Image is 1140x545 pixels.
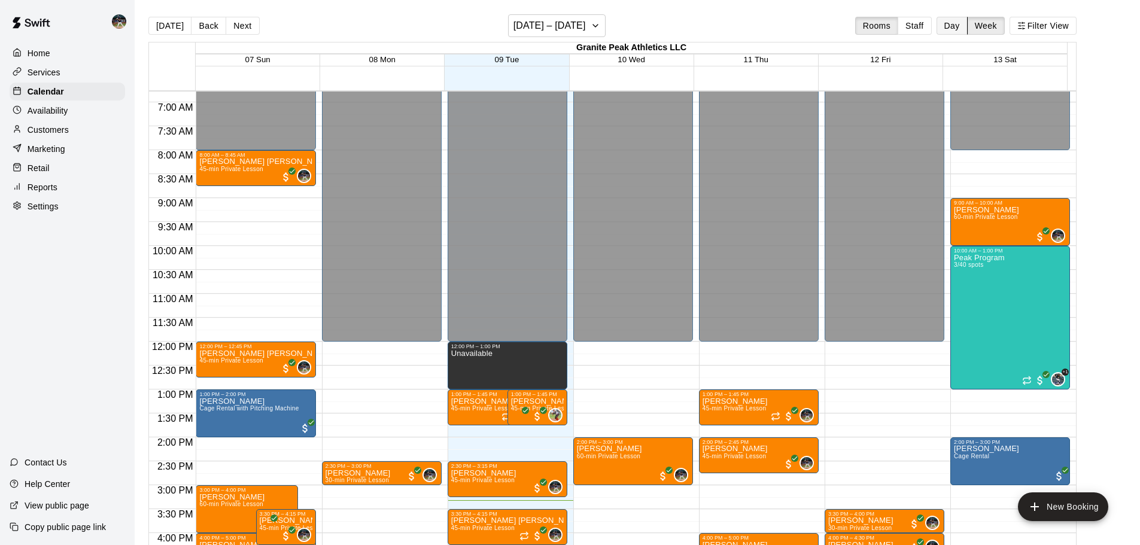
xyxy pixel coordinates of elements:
[10,197,125,215] a: Settings
[199,343,312,349] div: 12:00 PM – 12:45 PM
[495,55,519,64] span: 09 Tue
[1056,229,1065,243] span: Nolan Gilbert
[451,343,564,349] div: 12:00 PM – 1:00 PM
[828,511,941,517] div: 3:30 PM – 4:00 PM
[930,516,940,530] span: Nolan Gilbert
[297,360,311,375] div: Nolan Gilbert
[1052,373,1064,385] img: Cy Miller
[28,162,50,174] p: Retail
[256,509,316,545] div: 3:30 PM – 4:15 PM: Kash Walker
[451,405,515,412] span: 45-min Private Lesson
[28,143,65,155] p: Marketing
[245,55,270,64] span: 07 Sun
[298,170,310,182] img: Nolan Gilbert
[150,246,196,256] span: 10:00 AM
[1034,231,1046,243] span: All customers have paid
[199,535,312,541] div: 4:00 PM – 5:00 PM
[154,413,196,424] span: 1:30 PM
[804,456,814,470] span: Nolan Gilbert
[196,150,315,186] div: 8:00 AM – 8:45 AM: Lennon Magnuson
[804,408,814,422] span: Nolan Gilbert
[302,528,311,542] span: Nolan Gilbert
[954,439,1066,445] div: 2:00 PM – 3:00 PM
[549,409,561,421] img: Casey Peck
[299,422,311,434] span: All customers have paid
[783,458,795,470] span: All customers have paid
[28,86,64,98] p: Calendar
[675,469,687,481] img: Nolan Gilbert
[577,453,641,459] span: 60-min Private Lesson
[326,477,390,483] span: 30-min Private Lesson
[448,389,549,425] div: 1:00 PM – 1:45 PM: Brady Perlinski
[196,485,297,533] div: 3:00 PM – 4:00 PM: Avery Deitchler
[744,55,768,64] button: 11 Thu
[703,391,815,397] div: 1:00 PM – 1:45 PM
[967,17,1005,35] button: Week
[801,409,813,421] img: Nolan Gilbert
[1018,492,1108,521] button: add
[657,470,669,482] span: All customers have paid
[28,66,60,78] p: Services
[783,410,795,422] span: All customers have paid
[154,389,196,400] span: 1:00 PM
[10,63,125,81] a: Services
[548,408,563,422] div: Casey Peck
[10,83,125,101] a: Calendar
[262,518,274,530] span: All customers have paid
[10,44,125,62] a: Home
[25,456,67,468] p: Contact Us
[1051,372,1065,386] div: Cy Miller
[501,412,511,421] span: Recurring event
[448,509,567,545] div: 3:30 PM – 4:15 PM: Deagan Solan
[226,17,259,35] button: Next
[28,47,50,59] p: Home
[1051,229,1065,243] div: Nolan Gilbert
[926,517,938,529] img: Nolan Gilbert
[199,166,263,172] span: 45-min Private Lesson
[155,126,196,136] span: 7:30 AM
[1034,375,1046,386] span: All customers have paid
[297,169,311,183] div: Nolan Gilbert
[771,412,780,421] span: Recurring event
[155,222,196,232] span: 9:30 AM
[298,361,310,373] img: Nolan Gilbert
[799,408,814,422] div: Nolan Gilbert
[150,294,196,304] span: 11:00 AM
[513,410,525,422] span: All customers have paid
[25,500,89,511] p: View public page
[150,318,196,328] span: 11:30 AM
[280,363,292,375] span: All customers have paid
[950,246,1070,389] div: 10:00 AM – 1:00 PM: Peak Program
[577,439,689,445] div: 2:00 PM – 3:00 PM
[1052,230,1064,242] img: Nolan Gilbert
[553,408,563,422] span: Casey Peck
[150,270,196,280] span: 10:30 AM
[10,178,125,196] div: Reports
[937,17,968,35] button: Day
[993,55,1017,64] span: 13 Sat
[155,150,196,160] span: 8:00 AM
[10,159,125,177] div: Retail
[199,357,263,364] span: 45-min Private Lesson
[799,456,814,470] div: Nolan Gilbert
[10,140,125,158] div: Marketing
[10,102,125,120] a: Availability
[199,152,312,158] div: 8:00 AM – 8:45 AM
[28,200,59,212] p: Settings
[954,200,1066,206] div: 9:00 AM – 10:00 AM
[513,17,586,34] h6: [DATE] – [DATE]
[25,521,106,533] p: Copy public page link
[149,342,196,352] span: 12:00 PM
[1062,369,1069,376] span: +1
[199,391,312,397] div: 1:00 PM – 2:00 PM
[154,509,196,519] span: 3:30 PM
[511,405,575,412] span: 45-min Private Lesson
[10,121,125,139] a: Customers
[511,391,564,397] div: 1:00 PM – 1:45 PM
[703,405,767,412] span: 45-min Private Lesson
[674,468,688,482] div: Nolan Gilbert
[531,482,543,494] span: All customers have paid
[828,525,892,531] span: 30-min Private Lesson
